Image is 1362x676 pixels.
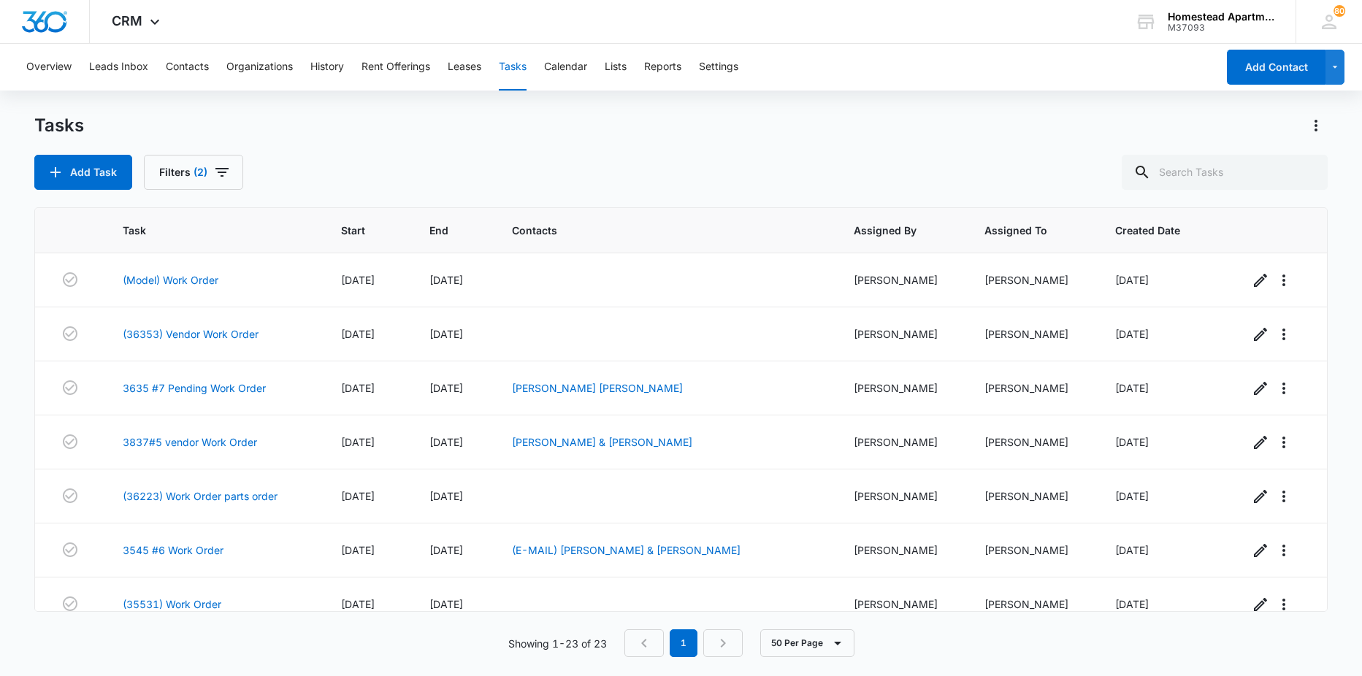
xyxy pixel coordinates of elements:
[429,274,463,286] span: [DATE]
[854,272,949,288] div: [PERSON_NAME]
[123,326,259,342] a: (36353) Vendor Work Order
[123,488,278,504] a: (36223) Work Order parts order
[605,44,627,91] button: Lists
[429,598,463,610] span: [DATE]
[112,13,142,28] span: CRM
[429,223,456,238] span: End
[699,44,738,91] button: Settings
[854,596,949,612] div: [PERSON_NAME]
[854,223,928,238] span: Assigned By
[984,488,1080,504] div: [PERSON_NAME]
[429,328,463,340] span: [DATE]
[624,629,743,657] nav: Pagination
[984,596,1080,612] div: [PERSON_NAME]
[1115,436,1149,448] span: [DATE]
[1227,50,1325,85] button: Add Contact
[123,596,221,612] a: (35531) Work Order
[984,380,1080,396] div: [PERSON_NAME]
[1168,23,1274,33] div: account id
[512,544,741,556] a: (E-MAIL) [PERSON_NAME] & [PERSON_NAME]
[1115,223,1192,238] span: Created Date
[341,490,375,502] span: [DATE]
[1115,274,1149,286] span: [DATE]
[341,274,375,286] span: [DATE]
[144,155,243,190] button: Filters(2)
[544,44,587,91] button: Calendar
[1115,490,1149,502] span: [DATE]
[341,328,375,340] span: [DATE]
[429,436,463,448] span: [DATE]
[429,490,463,502] span: [DATE]
[123,272,218,288] a: (Model) Work Order
[34,155,132,190] button: Add Task
[854,326,949,342] div: [PERSON_NAME]
[89,44,148,91] button: Leads Inbox
[1304,114,1328,137] button: Actions
[429,544,463,556] span: [DATE]
[984,223,1059,238] span: Assigned To
[984,326,1080,342] div: [PERSON_NAME]
[854,434,949,450] div: [PERSON_NAME]
[512,382,683,394] a: [PERSON_NAME] [PERSON_NAME]
[310,44,344,91] button: History
[854,542,949,558] div: [PERSON_NAME]
[123,223,285,238] span: Task
[448,44,481,91] button: Leases
[984,542,1080,558] div: [PERSON_NAME]
[499,44,527,91] button: Tasks
[123,380,266,396] a: 3635 #7 Pending Work Order
[26,44,72,91] button: Overview
[670,629,697,657] em: 1
[984,272,1080,288] div: [PERSON_NAME]
[429,382,463,394] span: [DATE]
[1115,382,1149,394] span: [DATE]
[512,223,798,238] span: Contacts
[341,382,375,394] span: [DATE]
[194,167,207,177] span: (2)
[760,629,854,657] button: 50 Per Page
[341,436,375,448] span: [DATE]
[1115,544,1149,556] span: [DATE]
[1334,5,1345,17] div: notifications count
[341,223,373,238] span: Start
[1168,11,1274,23] div: account name
[123,434,257,450] a: 3837#5 vendor Work Order
[1122,155,1328,190] input: Search Tasks
[644,44,681,91] button: Reports
[226,44,293,91] button: Organizations
[1115,598,1149,610] span: [DATE]
[1115,328,1149,340] span: [DATE]
[361,44,430,91] button: Rent Offerings
[34,115,84,137] h1: Tasks
[984,434,1080,450] div: [PERSON_NAME]
[341,544,375,556] span: [DATE]
[1334,5,1345,17] span: 80
[123,542,223,558] a: 3545 #6 Work Order
[854,488,949,504] div: [PERSON_NAME]
[341,598,375,610] span: [DATE]
[508,636,607,651] p: Showing 1-23 of 23
[854,380,949,396] div: [PERSON_NAME]
[166,44,209,91] button: Contacts
[512,436,692,448] a: [PERSON_NAME] & [PERSON_NAME]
